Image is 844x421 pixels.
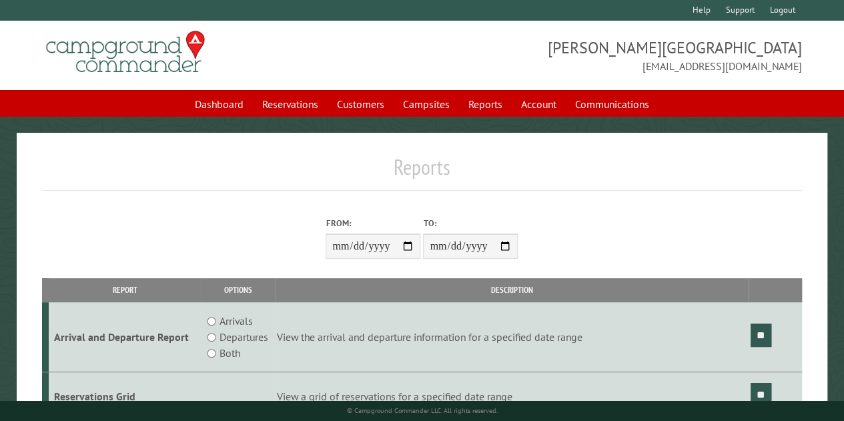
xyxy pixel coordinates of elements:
[220,345,240,361] label: Both
[220,313,253,329] label: Arrivals
[395,91,458,117] a: Campsites
[42,26,209,78] img: Campground Commander
[42,154,802,191] h1: Reports
[423,217,518,230] label: To:
[326,217,420,230] label: From:
[49,372,201,421] td: Reservations Grid
[460,91,510,117] a: Reports
[567,91,657,117] a: Communications
[275,278,749,302] th: Description
[346,406,497,415] small: © Campground Commander LLC. All rights reserved.
[513,91,564,117] a: Account
[254,91,326,117] a: Reservations
[422,37,802,74] span: [PERSON_NAME][GEOGRAPHIC_DATA] [EMAIL_ADDRESS][DOMAIN_NAME]
[49,302,201,372] td: Arrival and Departure Report
[329,91,392,117] a: Customers
[49,278,201,302] th: Report
[201,278,275,302] th: Options
[275,372,749,421] td: View a grid of reservations for a specified date range
[187,91,252,117] a: Dashboard
[275,302,749,372] td: View the arrival and departure information for a specified date range
[220,329,268,345] label: Departures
